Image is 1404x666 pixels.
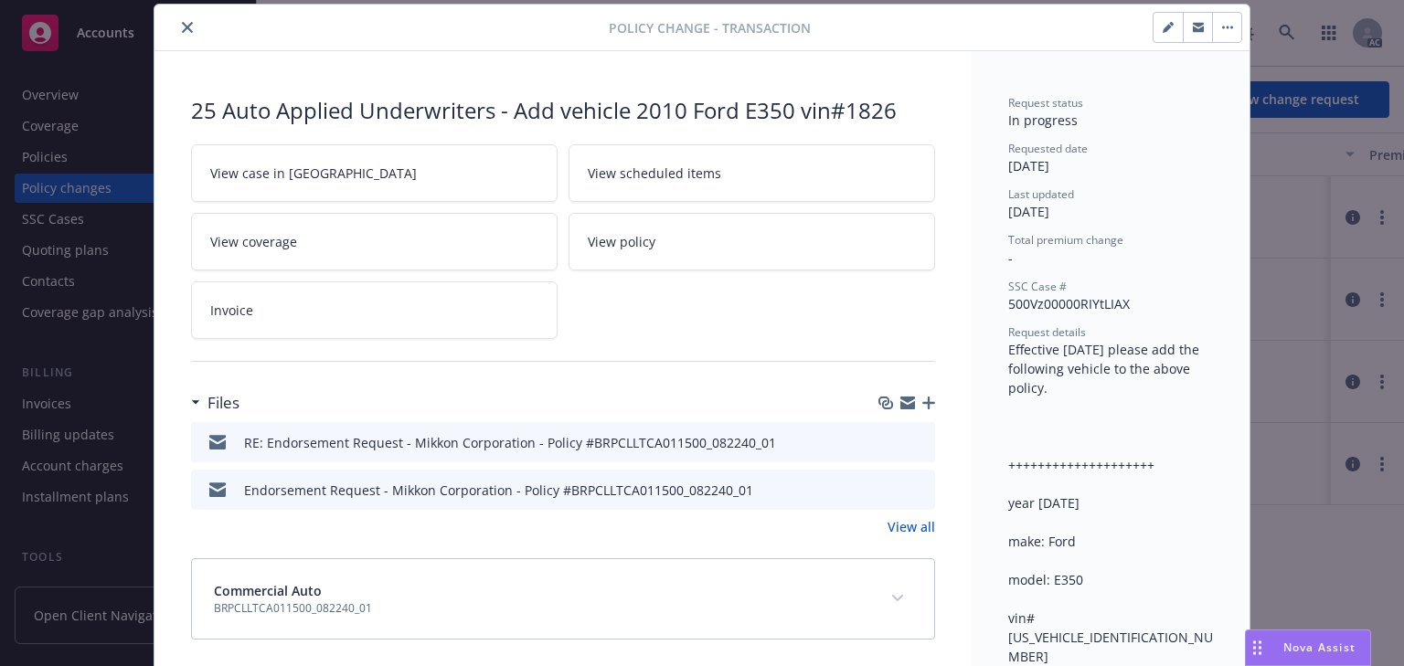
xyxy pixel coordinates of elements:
[191,391,239,415] div: Files
[191,144,558,202] a: View case in [GEOGRAPHIC_DATA]
[1008,157,1049,174] span: [DATE]
[911,433,928,452] button: preview file
[882,481,897,500] button: download file
[210,164,417,183] span: View case in [GEOGRAPHIC_DATA]
[883,584,912,613] button: expand content
[1008,324,1086,340] span: Request details
[192,559,934,639] div: Commercial AutoBRPCLLTCA011500_082240_01expand content
[1008,295,1130,312] span: 500Vz00000RIYtLIAX
[214,581,372,600] span: Commercial Auto
[1008,203,1049,220] span: [DATE]
[244,481,753,500] div: Endorsement Request - Mikkon Corporation - Policy #BRPCLLTCA011500_082240_01
[1283,640,1356,655] span: Nova Assist
[244,433,776,452] div: RE: Endorsement Request - Mikkon Corporation - Policy #BRPCLLTCA011500_082240_01
[569,144,935,202] a: View scheduled items
[207,391,239,415] h3: Files
[1246,630,1269,665] div: Drag to move
[1008,111,1078,129] span: In progress
[191,213,558,270] a: View coverage
[1008,186,1074,202] span: Last updated
[588,232,655,251] span: View policy
[1008,232,1123,248] span: Total premium change
[888,517,935,536] a: View all
[609,18,811,37] span: Policy change - Transaction
[1008,249,1013,267] span: -
[1008,141,1088,156] span: Requested date
[176,16,198,38] button: close
[191,281,558,339] a: Invoice
[1245,629,1371,666] button: Nova Assist
[214,600,372,617] span: BRPCLLTCA011500_082240_01
[210,232,297,251] span: View coverage
[882,433,897,452] button: download file
[191,95,935,126] div: 25 Auto Applied Underwriters - Add vehicle 2010 Ford E350 vin#1826
[569,213,935,270] a: View policy
[210,301,253,320] span: Invoice
[1008,95,1083,111] span: Request status
[1008,279,1067,294] span: SSC Case #
[911,481,928,500] button: preview file
[588,164,721,183] span: View scheduled items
